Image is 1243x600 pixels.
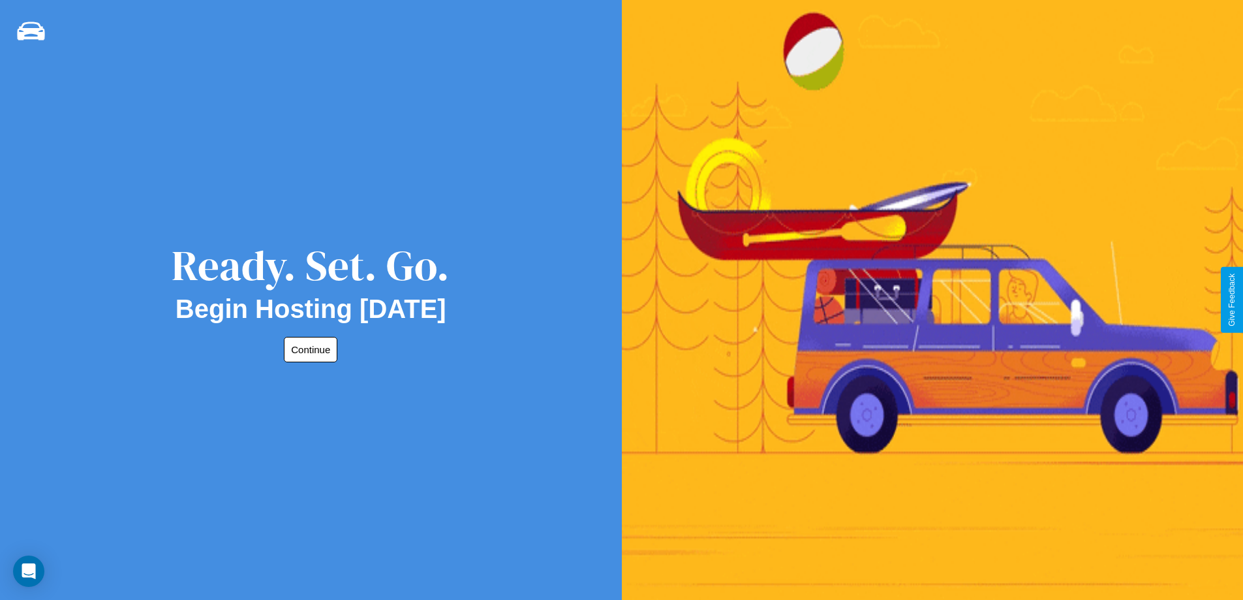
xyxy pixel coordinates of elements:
button: Continue [284,337,337,362]
h2: Begin Hosting [DATE] [176,294,446,324]
div: Ready. Set. Go. [172,236,450,294]
div: Give Feedback [1227,274,1236,326]
div: Open Intercom Messenger [13,556,44,587]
